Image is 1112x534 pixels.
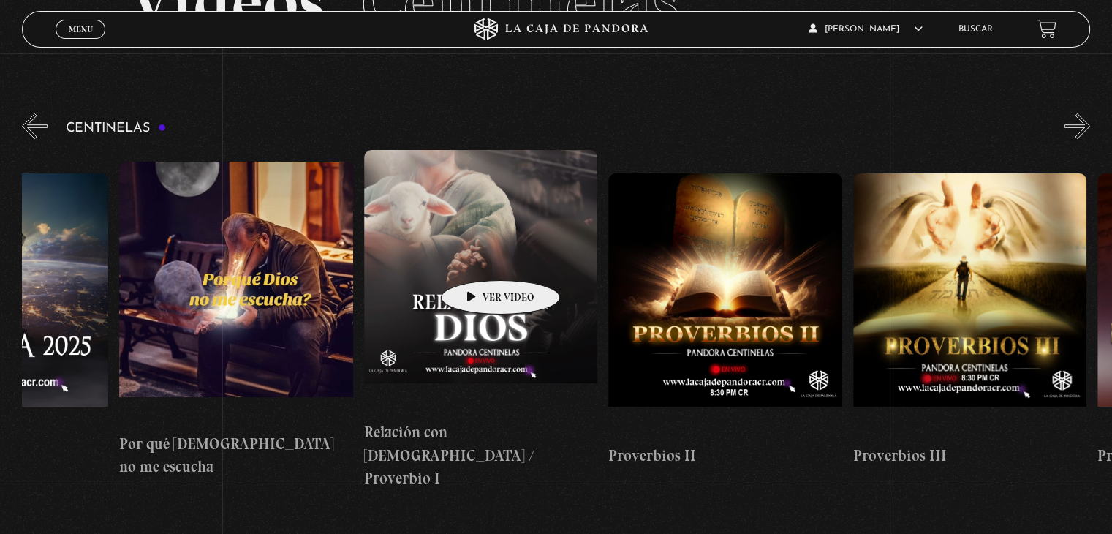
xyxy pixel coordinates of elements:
span: [PERSON_NAME] [809,25,923,34]
h4: Proverbios II [608,444,841,467]
a: Por qué [DEMOGRAPHIC_DATA] no me escucha [119,150,352,490]
button: Previous [22,113,48,139]
h4: Relación con [DEMOGRAPHIC_DATA] / Proverbio I [364,421,597,490]
a: Buscar [958,25,993,34]
h3: Centinelas [66,121,166,135]
span: Menu [69,25,93,34]
a: Relación con [DEMOGRAPHIC_DATA] / Proverbio I [364,150,597,490]
span: Cerrar [64,37,98,47]
a: Proverbios III [853,150,1086,490]
h4: Por qué [DEMOGRAPHIC_DATA] no me escucha [119,432,352,478]
a: View your shopping cart [1037,19,1056,39]
h4: Proverbios III [853,444,1086,467]
a: Proverbios II [608,150,841,490]
button: Next [1064,113,1090,139]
